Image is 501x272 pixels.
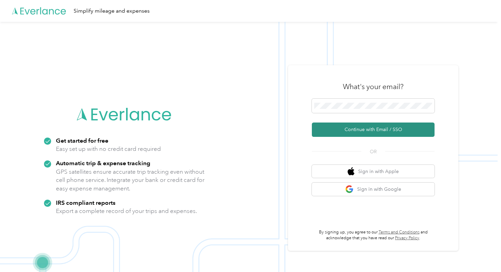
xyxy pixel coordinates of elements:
strong: Automatic trip & expense tracking [56,159,150,167]
div: Simplify mileage and expenses [74,7,150,15]
span: OR [361,148,385,155]
button: google logoSign in with Google [312,183,435,196]
a: Privacy Policy [395,235,419,241]
h3: What's your email? [343,82,404,91]
a: Terms and Conditions [379,230,420,235]
button: Continue with Email / SSO [312,123,435,137]
strong: IRS compliant reports [56,199,116,206]
img: apple logo [348,167,354,176]
strong: Get started for free [56,137,108,144]
img: google logo [345,185,354,194]
p: GPS satellites ensure accurate trip tracking even without cell phone service. Integrate your bank... [56,168,205,193]
p: By signing up, you agree to our and acknowledge that you have read our . [312,229,435,241]
button: apple logoSign in with Apple [312,165,435,178]
p: Export a complete record of your trips and expenses. [56,207,197,215]
p: Easy set up with no credit card required [56,145,161,153]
